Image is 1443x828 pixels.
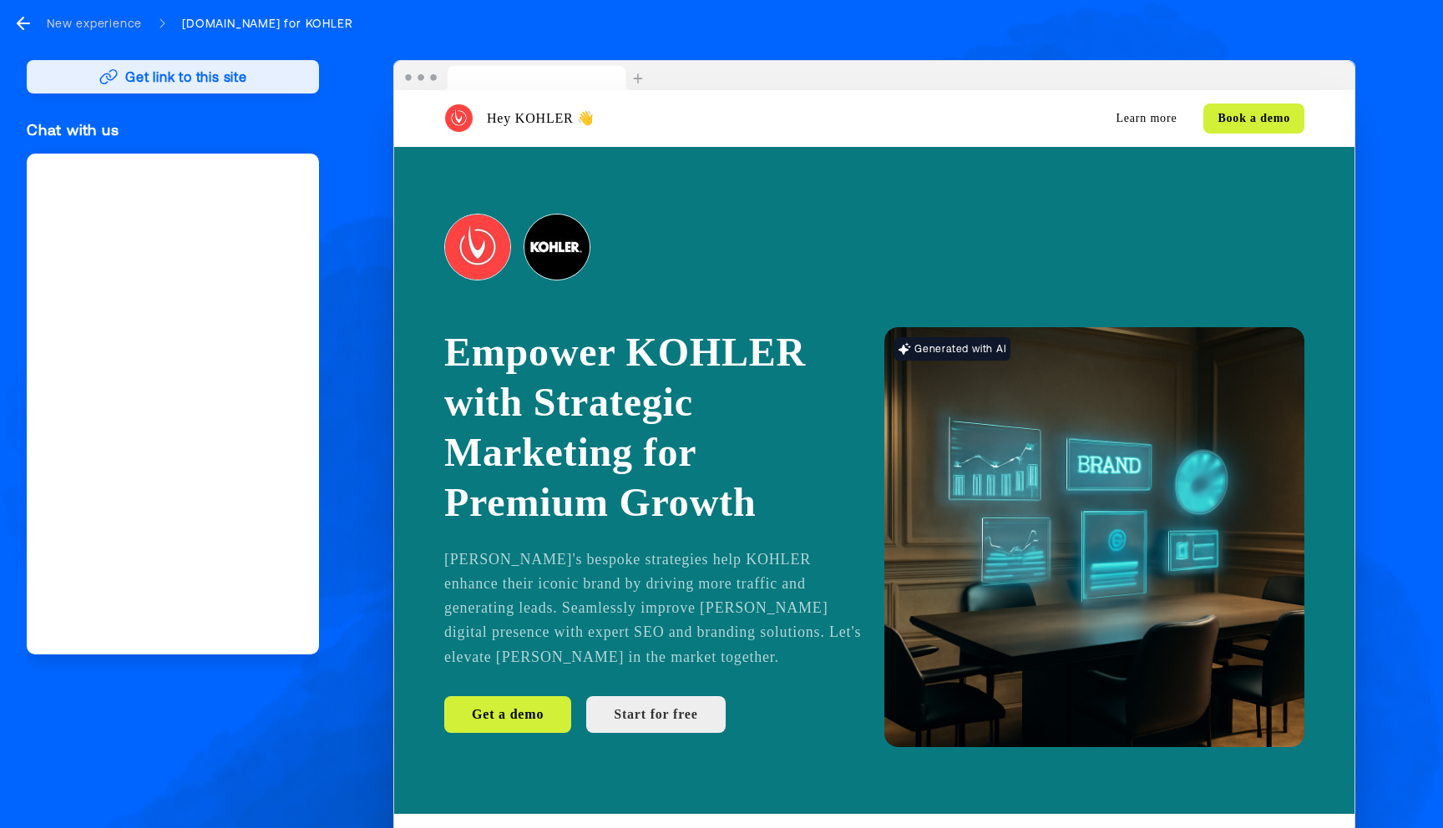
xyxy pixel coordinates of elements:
svg: go back [13,13,33,33]
div: Chat with us [27,120,319,140]
div: New experience [47,15,142,32]
img: Browser topbar [394,61,651,91]
iframe: Calendly Scheduling Page [27,154,319,654]
div: [DOMAIN_NAME] for KOHLER [182,15,352,32]
button: Get link to this site [27,60,319,93]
